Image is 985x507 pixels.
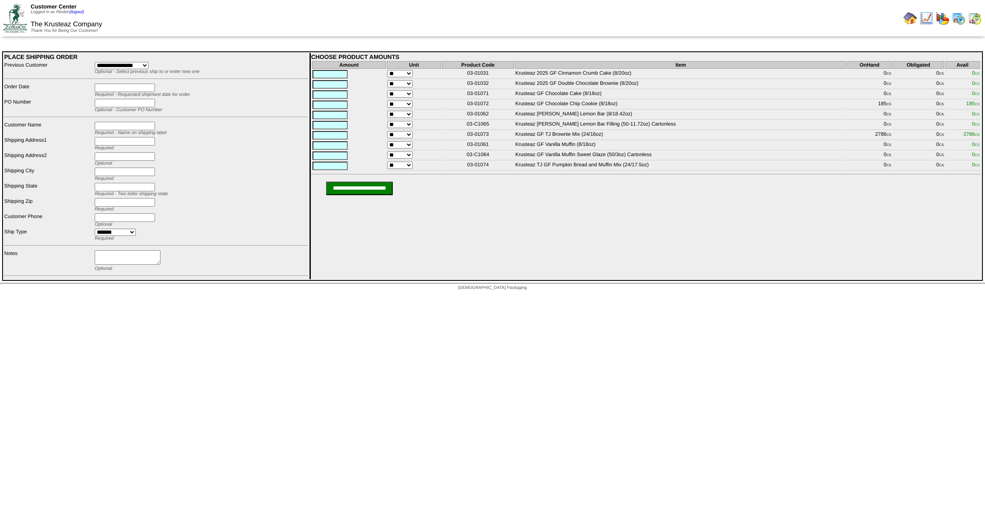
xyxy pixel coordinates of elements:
td: Ship Type [4,228,93,241]
td: 0 [892,100,944,109]
span: CS [939,112,944,116]
td: 03-01061 [442,141,514,150]
td: 0 [892,120,944,130]
td: 0 [847,80,892,89]
span: CS [975,72,979,76]
th: Obligated [892,61,944,69]
td: Krusteaz GF Chocolate Cake (8/18oz) [515,90,847,99]
td: 0 [847,161,892,171]
img: calendarinout.gif [968,11,982,25]
td: 03-01032 [442,80,514,89]
span: Required - Requested shipment date for order [95,92,190,97]
span: CS [939,163,944,167]
td: 0 [847,90,892,99]
span: 0 [972,70,979,76]
span: CS [886,163,891,167]
span: CS [975,112,979,116]
td: 0 [892,70,944,79]
span: CS [975,133,979,137]
td: 03-01062 [442,110,514,120]
td: Shipping City [4,167,93,182]
span: CS [975,163,979,167]
th: OnHand [847,61,892,69]
span: 0 [972,121,979,127]
td: 0 [892,110,944,120]
span: CS [886,112,891,116]
td: PO Number [4,98,93,113]
td: Customer Name [4,121,93,136]
img: graph.gif [936,11,949,25]
th: Item [515,61,847,69]
td: Krusteaz GF Chocolate Chip Cookie (8/18oz) [515,100,847,109]
span: CS [886,123,891,126]
td: 0 [847,151,892,160]
div: CHOOSE PRODUCT AMOUNTS [311,53,981,60]
span: Required [95,176,114,181]
td: 0 [892,151,944,160]
span: Required - Name on shipping label [95,130,166,135]
td: Order Date [4,83,93,98]
span: Thank You for Being Our Customer! [31,28,98,33]
span: CS [939,133,944,137]
a: (logout) [70,10,84,14]
div: PLACE SHIPPING ORDER [4,53,308,60]
td: 03-01074 [442,161,514,171]
span: 0 [972,151,979,157]
td: Shipping State [4,182,93,197]
span: [DEMOGRAPHIC_DATA] Packaging [458,286,526,290]
span: CS [975,102,979,106]
span: CS [975,82,979,86]
td: Krusteaz [PERSON_NAME] Lemon Bar (8/18.42oz) [515,110,847,120]
th: Product Code [442,61,514,69]
td: 0 [892,131,944,140]
span: CS [939,123,944,126]
td: 03-C1064 [442,151,514,160]
span: 0 [972,80,979,86]
img: calendarprod.gif [952,11,965,25]
th: Amount [312,61,386,69]
td: 2786 [847,131,892,140]
td: Krusteaz TJ GF Pumpkin Bread and Muffin Mix (24/17.5oz) [515,161,847,171]
span: Optional - Select previous ship to or enter new one [95,69,200,74]
td: 03-C1065 [442,120,514,130]
td: Previous Customer [4,62,93,75]
td: Krusteaz GF TJ Brownie Mix (24/16oz) [515,131,847,140]
span: Customer Center [31,3,76,10]
span: CS [886,92,891,96]
td: 03-01073 [442,131,514,140]
span: 185 [966,101,979,106]
span: Required [95,207,114,212]
span: CS [975,153,979,157]
span: Optional [95,161,112,166]
span: CS [975,92,979,96]
span: CS [975,123,979,126]
img: home.gif [903,11,917,25]
span: CS [886,82,891,86]
span: CS [939,143,944,147]
td: Krusteaz GF Vanilla Muffin (8/18oz) [515,141,847,150]
td: Notes [4,250,93,272]
td: 0 [892,80,944,89]
td: Krusteaz GF Vanilla Muffin Sweet Glaze (50/3oz) Cartonless [515,151,847,160]
span: Required - Two letter shipping state [95,191,168,196]
span: CS [939,82,944,86]
span: The Krusteaz Company [31,21,102,28]
img: line_graph.gif [920,11,933,25]
span: CS [939,92,944,96]
td: Customer Phone [4,213,93,227]
span: Required [95,146,114,151]
span: 0 [972,90,979,96]
span: 0 [972,141,979,147]
td: 0 [847,70,892,79]
td: 0 [847,141,892,150]
td: 185 [847,100,892,109]
span: CS [886,102,891,106]
td: 03-01031 [442,70,514,79]
span: CS [939,153,944,157]
span: CS [886,133,891,137]
span: CS [975,143,979,147]
span: CS [886,72,891,76]
td: 0 [847,120,892,130]
span: Logged in as Rbolen [31,10,84,14]
td: Krusteaz 2025 GF Double Chocolate Brownie (8/20oz) [515,80,847,89]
